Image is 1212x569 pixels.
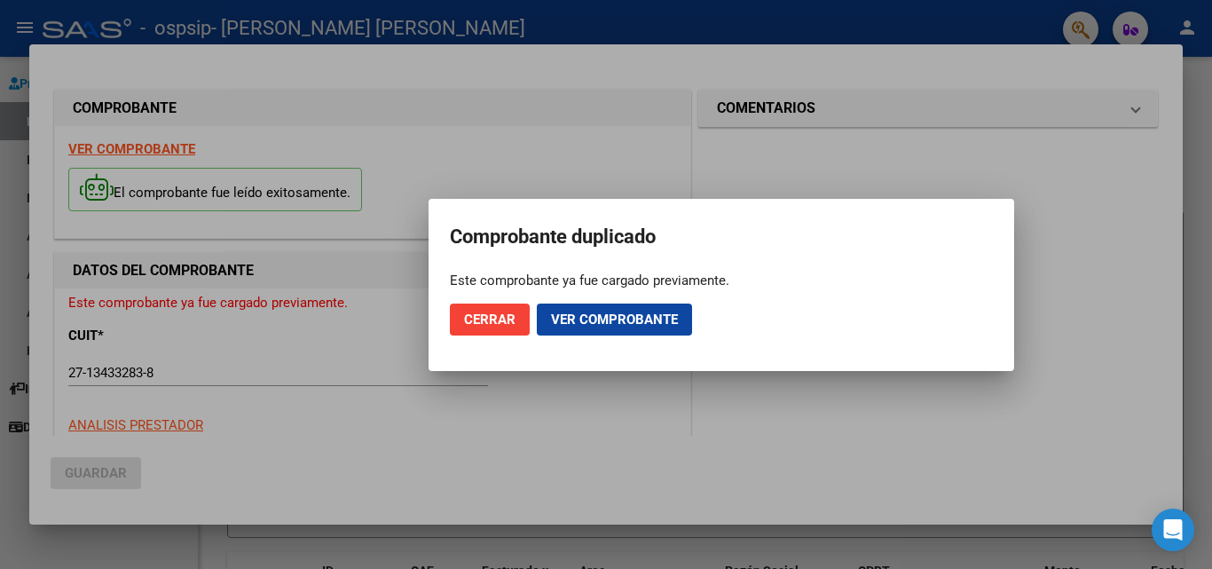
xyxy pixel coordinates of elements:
[464,312,515,328] span: Cerrar
[450,220,993,254] h2: Comprobante duplicado
[450,304,530,336] button: Cerrar
[551,312,678,328] span: Ver comprobante
[537,304,692,336] button: Ver comprobante
[450,272,993,289] div: Este comprobante ya fue cargado previamente.
[1152,509,1194,551] div: Open Intercom Messenger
